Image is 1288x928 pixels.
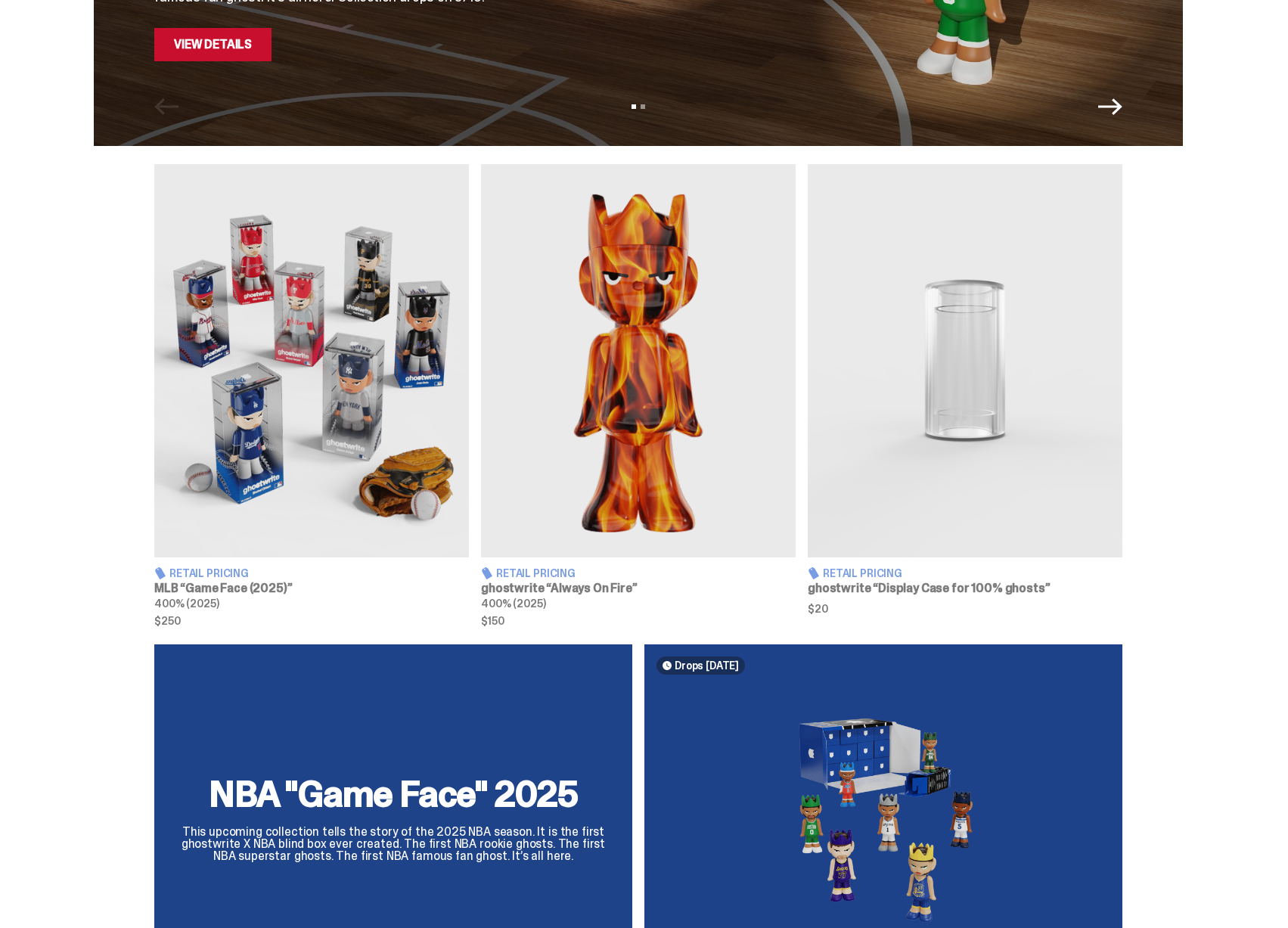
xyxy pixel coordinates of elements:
[808,164,1122,557] img: Display Case for 100% ghosts
[154,164,469,557] img: Game Face (2025)
[632,104,636,109] button: View slide 1
[154,164,469,626] a: Game Face (2025) Retail Pricing
[496,568,576,579] span: Retail Pricing
[823,568,902,579] span: Retail Pricing
[808,164,1122,626] a: Display Case for 100% ghosts Retail Pricing
[154,582,469,594] h3: MLB “Game Face (2025)”
[481,164,796,626] a: Always On Fire Retail Pricing
[481,597,545,610] span: 400% (2025)
[1098,95,1122,119] button: Next
[154,616,469,626] span: $250
[675,660,739,672] span: Drops [DATE]
[641,104,645,109] button: View slide 2
[481,616,796,626] span: $150
[154,28,272,61] a: View Details
[808,582,1122,594] h3: ghostwrite “Display Case for 100% ghosts”
[154,597,219,610] span: 400% (2025)
[172,826,614,862] p: This upcoming collection tells the story of the 2025 NBA season. It is the first ghostwrite X NBA...
[169,568,249,579] span: Retail Pricing
[808,604,1122,614] span: $20
[481,582,796,594] h3: ghostwrite “Always On Fire”
[481,164,796,557] img: Always On Fire
[172,776,614,812] h2: NBA "Game Face" 2025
